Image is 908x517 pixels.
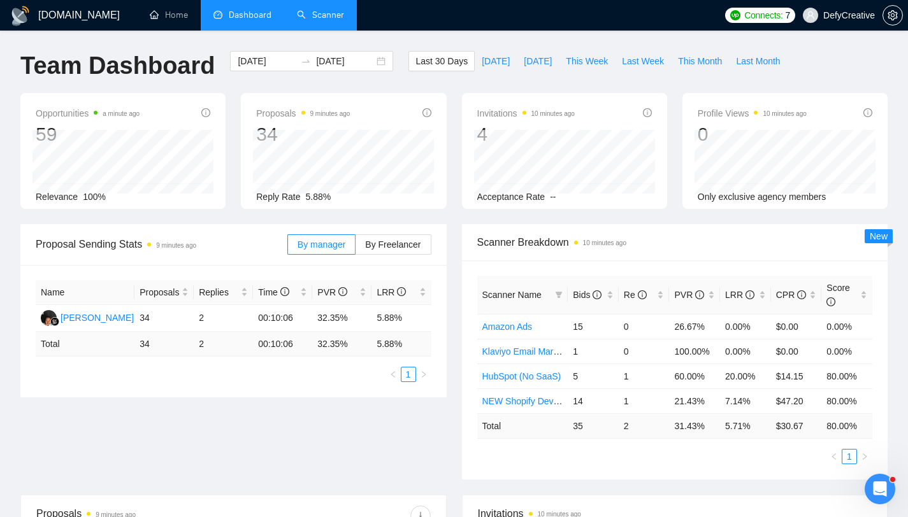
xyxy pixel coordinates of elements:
[821,339,872,364] td: 0.00%
[857,449,872,464] li: Next Page
[477,192,545,202] span: Acceptance Rate
[797,290,806,299] span: info-circle
[720,364,771,388] td: 20.00%
[729,51,787,71] button: Last Month
[669,388,720,413] td: 21.43%
[475,51,517,71] button: [DATE]
[744,8,782,22] span: Connects:
[477,122,575,146] div: 4
[566,54,608,68] span: This Week
[568,314,619,339] td: 15
[524,54,552,68] span: [DATE]
[50,317,59,326] img: gigradar-bm.png
[826,283,850,307] span: Score
[103,110,140,117] time: a minute ago
[371,305,431,332] td: 5.88%
[256,106,350,121] span: Proposals
[669,364,720,388] td: 60.00%
[256,122,350,146] div: 34
[140,285,179,299] span: Proposals
[301,56,311,66] span: to
[863,108,872,117] span: info-circle
[619,339,670,364] td: 0
[531,110,575,117] time: 10 minutes ago
[830,453,838,460] span: left
[238,54,296,68] input: Start date
[842,449,857,464] li: 1
[280,287,289,296] span: info-circle
[310,110,350,117] time: 9 minutes ago
[638,290,647,299] span: info-circle
[420,371,428,378] span: right
[83,192,106,202] span: 100%
[482,346,577,357] a: Klaviyo Email Marketing
[776,290,806,300] span: CPR
[229,10,271,20] span: Dashboard
[41,310,57,326] img: GA
[786,8,791,22] span: 7
[771,364,822,388] td: $14.15
[316,54,374,68] input: End date
[568,364,619,388] td: 5
[870,231,888,241] span: New
[422,108,431,117] span: info-circle
[389,371,397,378] span: left
[821,388,872,413] td: 80.00%
[821,413,872,438] td: 80.00 %
[517,51,559,71] button: [DATE]
[41,312,180,322] a: GA[PERSON_NAME] Ketut Ratih
[826,297,835,306] span: info-circle
[194,280,253,305] th: Replies
[826,449,842,464] li: Previous Page
[482,396,602,406] a: NEW Shopify Dev & Redesign
[552,285,565,304] span: filter
[312,332,371,357] td: 32.35 %
[36,122,140,146] div: 59
[253,332,312,357] td: 00:10:06
[477,106,575,121] span: Invitations
[312,305,371,332] td: 32.35%
[401,367,416,382] li: 1
[568,339,619,364] td: 1
[861,453,868,460] span: right
[386,367,401,382] li: Previous Page
[386,367,401,382] button: left
[671,51,729,71] button: This Month
[771,339,822,364] td: $0.00
[698,106,807,121] span: Profile Views
[61,311,180,325] div: [PERSON_NAME] Ketut Ratih
[338,287,347,296] span: info-circle
[821,364,872,388] td: 80.00%
[36,332,134,357] td: Total
[301,56,311,66] span: swap-right
[297,10,344,20] a: searchScanner
[156,242,196,249] time: 9 minutes ago
[883,5,903,25] button: setting
[416,367,431,382] button: right
[857,449,872,464] button: right
[619,314,670,339] td: 0
[669,314,720,339] td: 26.67%
[134,280,194,305] th: Proposals
[593,290,602,299] span: info-circle
[615,51,671,71] button: Last Week
[317,287,347,297] span: PVR
[883,10,903,20] a: setting
[842,450,856,464] a: 1
[619,364,670,388] td: 1
[194,305,253,332] td: 2
[619,413,670,438] td: 2
[806,11,815,20] span: user
[736,54,780,68] span: Last Month
[397,287,406,296] span: info-circle
[720,413,771,438] td: 5.71 %
[695,290,704,299] span: info-circle
[865,474,895,504] iframe: Intercom live chat
[199,285,238,299] span: Replies
[730,10,740,20] img: upwork-logo.png
[568,388,619,413] td: 14
[416,367,431,382] li: Next Page
[720,388,771,413] td: 7.14%
[377,287,406,297] span: LRR
[583,239,626,246] time: 10 minutes ago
